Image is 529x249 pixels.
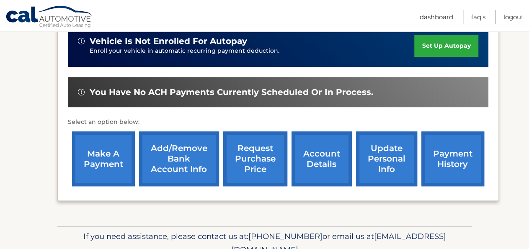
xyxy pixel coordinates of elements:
a: FAQ's [471,10,485,24]
span: vehicle is not enrolled for autopay [90,36,247,46]
a: Dashboard [420,10,453,24]
a: update personal info [356,131,417,186]
a: account details [292,131,352,186]
span: [PHONE_NUMBER] [248,231,323,241]
span: You have no ACH payments currently scheduled or in process. [90,87,373,98]
img: alert-white.svg [78,38,85,44]
a: payment history [421,131,484,186]
a: Cal Automotive [5,5,93,30]
img: alert-white.svg [78,89,85,95]
a: make a payment [72,131,135,186]
a: Add/Remove bank account info [139,131,219,186]
p: Enroll your vehicle in automatic recurring payment deduction. [90,46,415,56]
a: set up autopay [414,35,478,57]
a: Logout [503,10,524,24]
a: request purchase price [223,131,287,186]
p: Select an option below: [68,117,488,127]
